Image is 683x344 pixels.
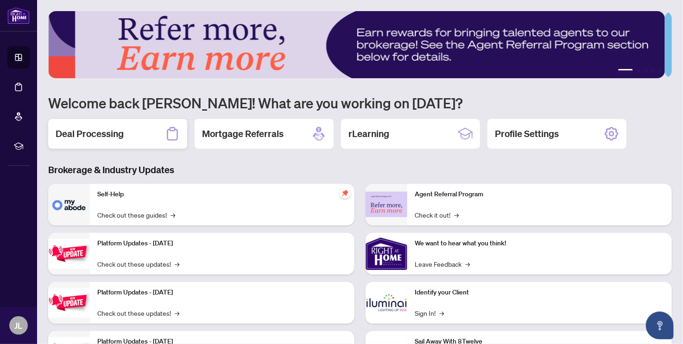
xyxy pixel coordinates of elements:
span: pushpin [340,188,351,199]
img: Identify your Client [366,282,407,324]
img: Platform Updates - July 8, 2025 [48,288,90,317]
h2: rLearning [348,127,389,140]
h2: Mortgage Referrals [202,127,284,140]
p: Platform Updates - [DATE] [97,288,347,298]
span: → [439,308,444,318]
button: Open asap [646,312,674,339]
a: Check out these updates!→ [97,308,179,318]
span: → [171,210,175,220]
a: Leave Feedback→ [415,259,470,269]
button: 1 [618,69,633,73]
a: Check out these guides!→ [97,210,175,220]
img: Agent Referral Program [366,192,407,217]
img: We want to hear what you think! [366,233,407,275]
a: Sign In!→ [415,308,444,318]
a: Check out these updates!→ [97,259,179,269]
span: → [454,210,459,220]
p: Agent Referral Program [415,189,664,200]
h2: Deal Processing [56,127,124,140]
img: Platform Updates - July 21, 2025 [48,239,90,268]
p: We want to hear what you think! [415,238,664,249]
h1: Welcome back [PERSON_NAME]! What are you working on [DATE]? [48,94,672,112]
button: 5 [659,69,663,73]
img: Self-Help [48,184,90,225]
span: JL [15,319,23,332]
h2: Profile Settings [495,127,559,140]
span: → [465,259,470,269]
button: 2 [637,69,640,73]
img: Slide 0 [48,11,665,78]
img: logo [7,7,30,24]
span: → [175,259,179,269]
p: Platform Updates - [DATE] [97,238,347,249]
button: 3 [644,69,648,73]
h3: Brokerage & Industry Updates [48,163,672,176]
button: 4 [651,69,655,73]
p: Self-Help [97,189,347,200]
span: → [175,308,179,318]
p: Identify your Client [415,288,664,298]
a: Check it out!→ [415,210,459,220]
